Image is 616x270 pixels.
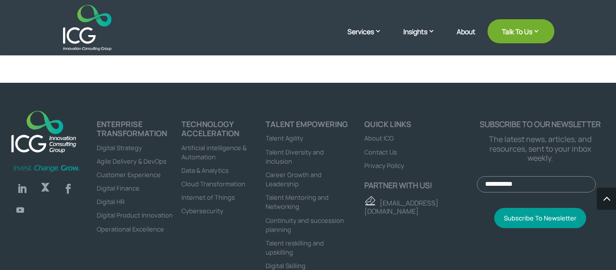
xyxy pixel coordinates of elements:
a: Cybersecurity [181,206,223,215]
h4: Talent Empowering [266,120,350,133]
a: Artificial intelligence & Automation [181,143,246,161]
a: Follow on LinkedIn [13,179,32,198]
h4: Quick links [364,120,477,133]
a: Privacy Policy [364,161,404,170]
p: The latest news, articles, and resources, sent to your inbox weekly. [477,135,603,163]
a: Follow on X [36,179,55,198]
a: Follow on Facebook [59,179,78,198]
a: Services [347,26,391,51]
a: Internet of Things [181,193,235,202]
h4: TECHNOLOGY ACCELERATION [181,120,266,142]
a: Continuity and succession planning [266,216,344,234]
a: Talent Agility [266,134,303,142]
a: Follow on Youtube [13,202,28,218]
a: Talent Diversity and Inclusion [266,148,324,166]
img: ICG-new logo (1) [6,106,81,157]
a: Digital HR [97,197,125,206]
a: Agile Delivery & DevOps [97,157,167,166]
a: Data & Analytics [181,166,229,175]
a: Digital Product Innovation [97,211,173,219]
img: Invest-Change-Grow-Green [13,164,81,173]
p: Subscribe to our newsletter [477,120,603,129]
a: logo_footer [6,106,81,159]
a: Talent Mentoring and Networking [266,193,329,211]
a: Digital Skilling [266,261,306,270]
a: Contact Us [364,148,397,156]
a: Cloud Transformation [181,180,245,188]
div: أداة الدردشة [456,166,616,270]
a: [EMAIL_ADDRESS][DOMAIN_NAME] [364,198,438,216]
a: Digital Strategy [97,143,142,152]
a: Career Growth and Leadership [266,170,321,188]
a: Digital Finance [97,184,140,193]
a: Operational Excellence [97,225,164,233]
a: About ICG [364,134,394,142]
img: ICG [63,5,112,51]
iframe: Chat Widget [456,166,616,270]
a: Insights [403,26,445,51]
a: Talent reskilling and upskilling [266,239,324,257]
h4: ENTERPRISE TRANSFORMATION [97,120,181,142]
a: About [457,28,475,51]
p: Partner with us! [364,181,477,190]
a: Talk To Us [488,19,554,43]
a: Customer Experience [97,170,161,179]
img: email - ICG [364,196,375,206]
